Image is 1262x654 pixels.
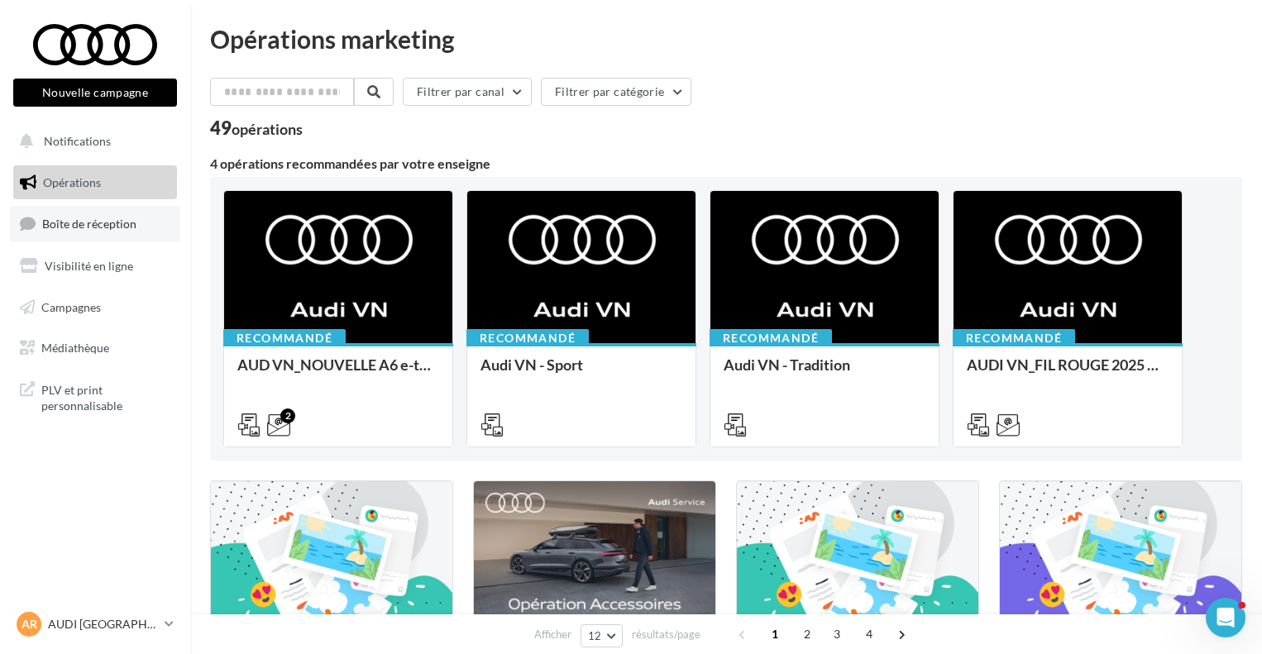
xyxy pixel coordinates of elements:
div: Recommandé [710,329,832,347]
div: Audi VN - Tradition [724,356,925,389]
a: Campagnes [10,290,180,325]
a: Boîte de réception [10,206,180,241]
div: Recommandé [223,329,346,347]
button: 12 [581,624,623,647]
button: Notifications [10,124,174,159]
span: PLV et print personnalisable [41,379,170,414]
span: 2 [794,621,820,647]
div: opérations [232,122,303,136]
a: PLV et print personnalisable [10,372,180,421]
a: AR AUDI [GEOGRAPHIC_DATA] [13,609,177,640]
button: Nouvelle campagne [13,79,177,107]
div: 2 [280,408,295,423]
span: 12 [588,629,602,642]
button: Filtrer par canal [403,78,532,106]
a: Opérations [10,165,180,200]
div: AUD VN_NOUVELLE A6 e-tron [237,356,439,389]
a: Visibilité en ligne [10,249,180,284]
div: Opérations marketing [210,26,1242,51]
div: Recommandé [953,329,1075,347]
span: Notifications [44,134,111,148]
iframe: Intercom live chat [1206,598,1245,637]
span: Campagnes [41,299,101,313]
p: AUDI [GEOGRAPHIC_DATA] [48,616,158,633]
div: AUDI VN_FIL ROUGE 2025 - A1, Q2, Q3, Q5 et Q4 e-tron [967,356,1169,389]
a: Médiathèque [10,331,180,365]
span: AR [22,616,37,633]
button: Filtrer par catégorie [541,78,691,106]
span: Boîte de réception [42,217,136,231]
div: Recommandé [466,329,589,347]
span: Visibilité en ligne [45,259,133,273]
div: 4 opérations recommandées par votre enseigne [210,157,1242,170]
span: Médiathèque [41,341,109,355]
span: Afficher [534,627,571,642]
span: 1 [762,621,788,647]
span: 4 [856,621,882,647]
span: Opérations [43,175,101,189]
div: Audi VN - Sport [480,356,682,389]
div: 49 [210,119,303,137]
span: 3 [824,621,850,647]
span: résultats/page [632,627,700,642]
